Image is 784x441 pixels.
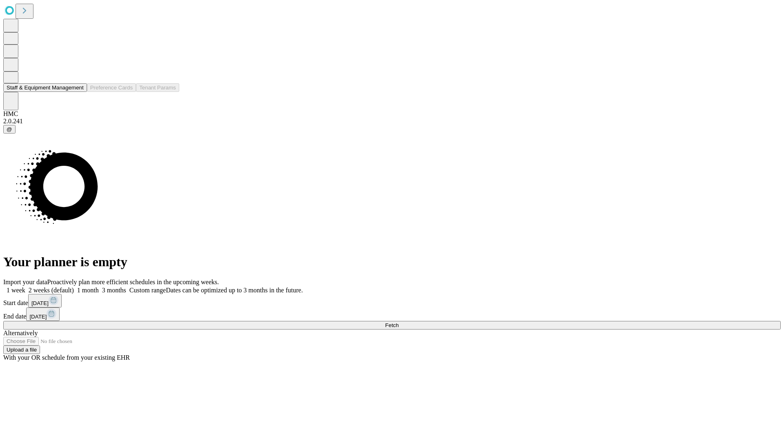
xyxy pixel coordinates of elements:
span: Import your data [3,278,47,285]
button: Staff & Equipment Management [3,83,87,92]
span: Fetch [385,322,399,328]
span: With your OR schedule from your existing EHR [3,354,130,361]
span: [DATE] [29,314,47,320]
button: Upload a file [3,345,40,354]
div: HMC [3,110,781,118]
span: Custom range [129,287,166,294]
button: [DATE] [26,307,60,321]
span: [DATE] [31,300,49,306]
div: End date [3,307,781,321]
button: Fetch [3,321,781,330]
span: 2 weeks (default) [29,287,74,294]
button: Preference Cards [87,83,136,92]
div: 2.0.241 [3,118,781,125]
button: Tenant Params [136,83,179,92]
h1: Your planner is empty [3,254,781,269]
div: Start date [3,294,781,307]
button: [DATE] [28,294,62,307]
button: @ [3,125,16,134]
span: Alternatively [3,330,38,336]
span: Dates can be optimized up to 3 months in the future. [166,287,303,294]
span: 3 months [102,287,126,294]
span: @ [7,126,12,132]
span: 1 month [77,287,99,294]
span: 1 week [7,287,25,294]
span: Proactively plan more efficient schedules in the upcoming weeks. [47,278,219,285]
